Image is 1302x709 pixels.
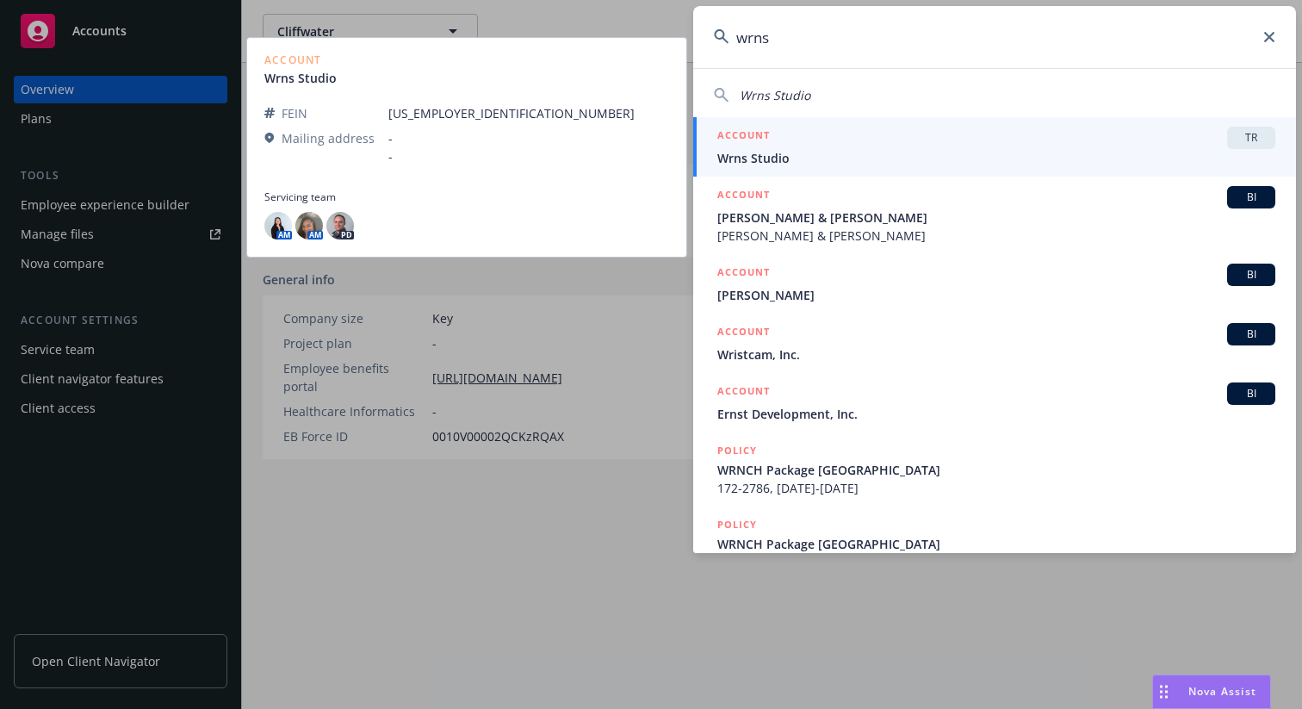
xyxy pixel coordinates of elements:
[1234,130,1268,146] span: TR
[717,405,1275,423] span: Ernst Development, Inc.
[693,314,1296,373] a: ACCOUNTBIWristcam, Inc.
[717,442,757,459] h5: POLICY
[693,254,1296,314] a: ACCOUNTBI[PERSON_NAME]
[1234,327,1268,342] span: BI
[1234,386,1268,401] span: BI
[717,461,1275,479] span: WRNCH Package [GEOGRAPHIC_DATA]
[717,127,770,147] h5: ACCOUNT
[717,516,757,533] h5: POLICY
[717,345,1275,364] span: Wristcam, Inc.
[693,6,1296,68] input: Search...
[717,186,770,207] h5: ACCOUNT
[1152,675,1271,709] button: Nova Assist
[740,87,810,103] span: Wrns Studio
[693,373,1296,432] a: ACCOUNTBIErnst Development, Inc.
[717,149,1275,167] span: Wrns Studio
[693,177,1296,254] a: ACCOUNTBI[PERSON_NAME] & [PERSON_NAME][PERSON_NAME] & [PERSON_NAME]
[717,227,1275,245] span: [PERSON_NAME] & [PERSON_NAME]
[717,323,770,344] h5: ACCOUNT
[693,117,1296,177] a: ACCOUNTTRWrns Studio
[1234,190,1268,205] span: BI
[1234,267,1268,283] span: BI
[717,535,1275,553] span: WRNCH Package [GEOGRAPHIC_DATA]
[717,382,770,403] h5: ACCOUNT
[693,432,1296,507] a: POLICYWRNCH Package [GEOGRAPHIC_DATA]172-2786, [DATE]-[DATE]
[693,507,1296,581] a: POLICYWRNCH Package [GEOGRAPHIC_DATA]
[717,286,1275,304] span: [PERSON_NAME]
[717,479,1275,497] span: 172-2786, [DATE]-[DATE]
[1188,684,1256,699] span: Nova Assist
[717,264,770,284] h5: ACCOUNT
[717,208,1275,227] span: [PERSON_NAME] & [PERSON_NAME]
[1153,675,1175,708] div: Drag to move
